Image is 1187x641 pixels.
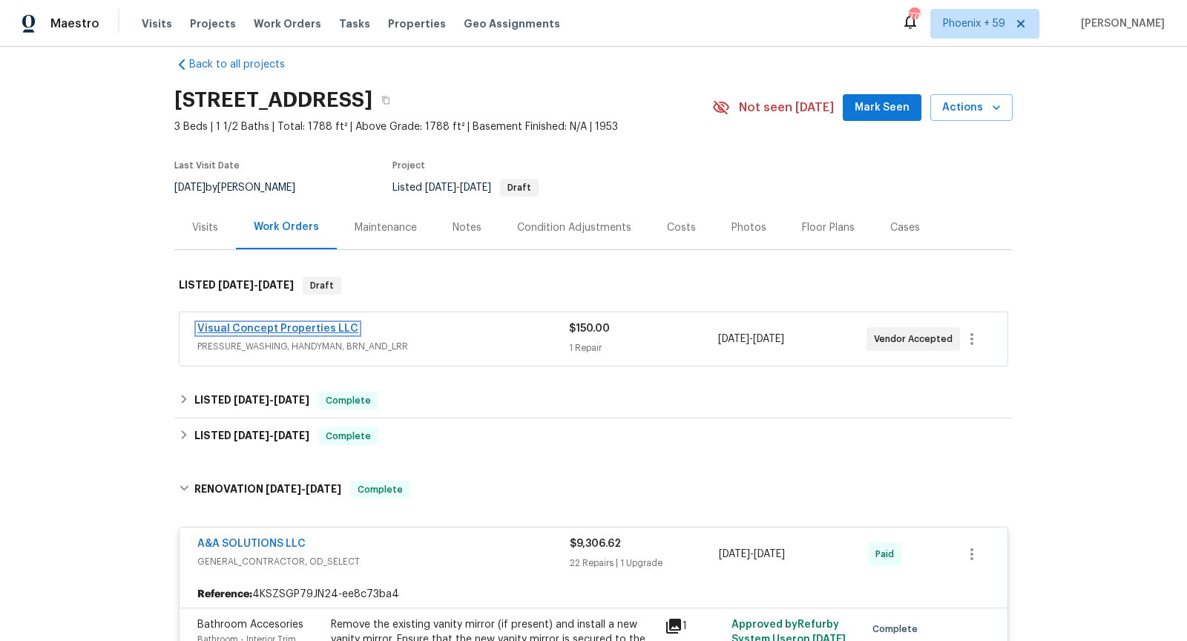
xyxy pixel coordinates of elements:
[739,100,834,115] span: Not seen [DATE]
[180,581,1007,608] div: 4KSZSGP79JN24-ee8c73ba4
[874,332,959,346] span: Vendor Accepted
[569,341,717,355] div: 1 Repair
[320,429,377,444] span: Complete
[909,9,919,24] div: 778
[464,16,560,31] span: Geo Assignments
[194,481,341,499] h6: RENOVATION
[425,183,456,193] span: [DATE]
[174,179,313,197] div: by [PERSON_NAME]
[1075,16,1165,31] span: [PERSON_NAME]
[875,547,900,562] span: Paid
[258,280,294,290] span: [DATE]
[192,220,218,235] div: Visits
[218,280,254,290] span: [DATE]
[304,278,340,293] span: Draft
[174,57,317,72] a: Back to all projects
[254,16,321,31] span: Work Orders
[197,587,252,602] b: Reference:
[943,16,1005,31] span: Phoenix + 59
[753,334,784,344] span: [DATE]
[218,280,294,290] span: -
[388,16,446,31] span: Properties
[234,430,309,441] span: -
[197,323,358,334] a: Visual Concept Properties LLC
[718,332,784,346] span: -
[719,549,750,559] span: [DATE]
[665,617,723,635] div: 1
[930,94,1013,122] button: Actions
[425,183,491,193] span: -
[234,430,269,441] span: [DATE]
[502,183,537,192] span: Draft
[843,94,921,122] button: Mark Seen
[718,334,749,344] span: [DATE]
[731,220,766,235] div: Photos
[719,547,785,562] span: -
[197,539,306,549] a: A&A SOLUTIONS LLC
[50,16,99,31] span: Maestro
[174,161,240,170] span: Last Visit Date
[254,220,319,234] div: Work Orders
[197,339,569,354] span: PRESSURE_WASHING, HANDYMAN, BRN_AND_LRR
[174,183,205,193] span: [DATE]
[942,99,1001,117] span: Actions
[197,619,303,630] span: Bathroom Accesories
[194,392,309,410] h6: LISTED
[352,482,409,497] span: Complete
[339,19,370,29] span: Tasks
[667,220,696,235] div: Costs
[372,87,399,114] button: Copy Address
[855,99,910,117] span: Mark Seen
[234,395,309,405] span: -
[569,323,610,334] span: $150.00
[174,93,372,108] h2: [STREET_ADDRESS]
[754,549,785,559] span: [DATE]
[460,183,491,193] span: [DATE]
[274,430,309,441] span: [DATE]
[194,427,309,445] h6: LISTED
[197,554,570,569] span: GENERAL_CONTRACTOR, OD_SELECT
[453,220,481,235] div: Notes
[174,262,1013,309] div: LISTED [DATE]-[DATE]Draft
[174,418,1013,454] div: LISTED [DATE]-[DATE]Complete
[234,395,269,405] span: [DATE]
[570,539,621,549] span: $9,306.62
[890,220,920,235] div: Cases
[179,277,294,295] h6: LISTED
[517,220,631,235] div: Condition Adjustments
[142,16,172,31] span: Visits
[274,395,309,405] span: [DATE]
[306,484,341,494] span: [DATE]
[266,484,341,494] span: -
[355,220,417,235] div: Maintenance
[190,16,236,31] span: Projects
[320,393,377,408] span: Complete
[266,484,301,494] span: [DATE]
[174,466,1013,513] div: RENOVATION [DATE]-[DATE]Complete
[174,119,712,134] span: 3 Beds | 1 1/2 Baths | Total: 1788 ft² | Above Grade: 1788 ft² | Basement Finished: N/A | 1953
[392,183,539,193] span: Listed
[570,556,719,571] div: 22 Repairs | 1 Upgrade
[392,161,425,170] span: Project
[872,622,924,637] span: Complete
[174,383,1013,418] div: LISTED [DATE]-[DATE]Complete
[802,220,855,235] div: Floor Plans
